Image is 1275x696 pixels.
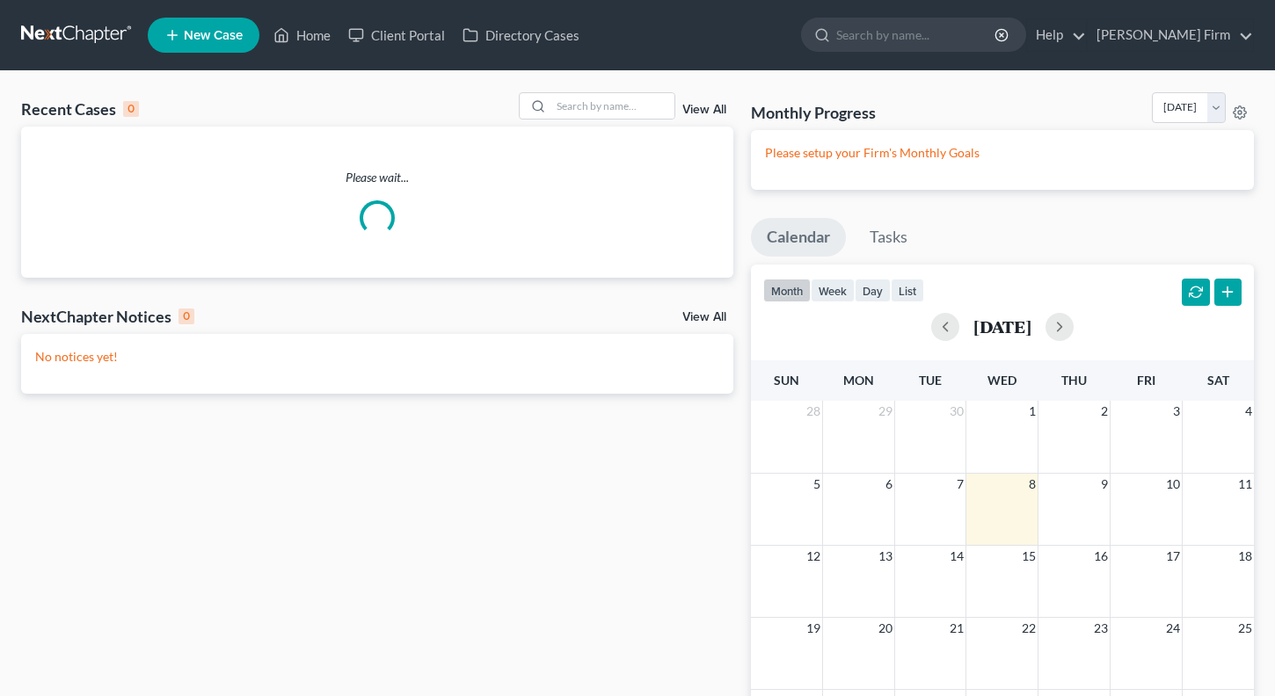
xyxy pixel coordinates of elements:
span: 17 [1164,546,1182,567]
span: Sun [774,373,799,388]
span: Wed [987,373,1016,388]
span: 7 [955,474,965,495]
a: Tasks [854,218,923,257]
button: week [811,279,855,302]
h3: Monthly Progress [751,102,876,123]
h2: [DATE] [973,317,1031,336]
span: 14 [948,546,965,567]
span: 9 [1099,474,1110,495]
span: Sat [1207,373,1229,388]
div: Recent Cases [21,98,139,120]
span: 19 [805,618,822,639]
span: 29 [877,401,894,422]
span: 18 [1236,546,1254,567]
input: Search by name... [551,93,674,119]
span: Thu [1061,373,1087,388]
span: 20 [877,618,894,639]
span: 25 [1236,618,1254,639]
span: 8 [1027,474,1038,495]
div: 0 [123,101,139,117]
span: 22 [1020,618,1038,639]
span: New Case [184,29,243,42]
span: 5 [812,474,822,495]
a: View All [682,104,726,116]
p: Please wait... [21,169,733,186]
button: day [855,279,891,302]
div: 0 [178,308,194,324]
span: 6 [884,474,894,495]
span: 24 [1164,618,1182,639]
a: Help [1027,19,1086,51]
span: Fri [1137,373,1155,388]
span: 1 [1027,401,1038,422]
span: 12 [805,546,822,567]
span: 15 [1020,546,1038,567]
div: NextChapter Notices [21,306,194,327]
a: Home [265,19,339,51]
a: Calendar [751,218,846,257]
span: 16 [1092,546,1110,567]
span: 21 [948,618,965,639]
p: No notices yet! [35,348,719,366]
button: list [891,279,924,302]
span: Tue [919,373,942,388]
p: Please setup your Firm's Monthly Goals [765,144,1241,162]
a: View All [682,311,726,323]
span: Mon [843,373,874,388]
span: 2 [1099,401,1110,422]
input: Search by name... [836,18,997,51]
span: 13 [877,546,894,567]
a: [PERSON_NAME] Firm [1088,19,1253,51]
span: 10 [1164,474,1182,495]
span: 4 [1243,401,1254,422]
a: Directory Cases [454,19,588,51]
span: 30 [948,401,965,422]
span: 3 [1171,401,1182,422]
span: 11 [1236,474,1254,495]
span: 28 [805,401,822,422]
a: Client Portal [339,19,454,51]
span: 23 [1092,618,1110,639]
button: month [763,279,811,302]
